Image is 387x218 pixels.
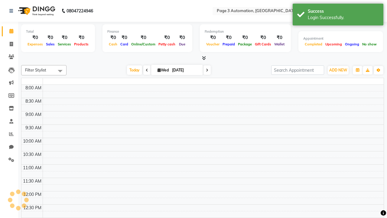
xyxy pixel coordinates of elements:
[107,34,119,41] div: ₹0
[107,42,119,46] span: Cash
[236,42,253,46] span: Package
[73,34,90,41] div: ₹0
[273,34,286,41] div: ₹0
[22,178,43,184] div: 11:30 AM
[177,42,187,46] span: Due
[25,68,46,72] span: Filter Stylist
[205,42,221,46] span: Voucher
[24,111,43,118] div: 9:00 AM
[26,29,90,34] div: Total
[24,85,43,91] div: 8:00 AM
[24,125,43,131] div: 9:30 AM
[324,42,343,46] span: Upcoming
[253,34,273,41] div: ₹0
[308,15,379,21] div: Login Successfully.
[221,34,236,41] div: ₹0
[119,42,130,46] span: Card
[119,34,130,41] div: ₹0
[24,98,43,104] div: 8:30 AM
[15,2,57,19] img: logo
[26,34,44,41] div: ₹0
[253,42,273,46] span: Gift Cards
[22,151,43,158] div: 10:30 AM
[303,42,324,46] span: Completed
[130,34,157,41] div: ₹0
[177,34,187,41] div: ₹0
[361,42,378,46] span: No show
[44,42,56,46] span: Sales
[170,66,200,75] input: 2025-09-03
[343,42,361,46] span: Ongoing
[157,42,177,46] span: Petty cash
[56,42,73,46] span: Services
[22,138,43,144] div: 10:00 AM
[156,68,170,72] span: Wed
[271,65,324,75] input: Search Appointment
[107,29,187,34] div: Finance
[22,165,43,171] div: 11:00 AM
[73,42,90,46] span: Products
[127,65,142,75] span: Today
[157,34,177,41] div: ₹0
[273,42,286,46] span: Wallet
[308,8,379,15] div: Success
[236,34,253,41] div: ₹0
[26,42,44,46] span: Expenses
[329,68,347,72] span: ADD NEW
[22,205,43,211] div: 12:30 PM
[44,34,56,41] div: ₹0
[67,2,93,19] b: 08047224946
[303,36,378,41] div: Appointment
[328,66,349,74] button: ADD NEW
[205,29,286,34] div: Redemption
[56,34,73,41] div: ₹0
[221,42,236,46] span: Prepaid
[22,191,43,198] div: 12:00 PM
[130,42,157,46] span: Online/Custom
[205,34,221,41] div: ₹0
